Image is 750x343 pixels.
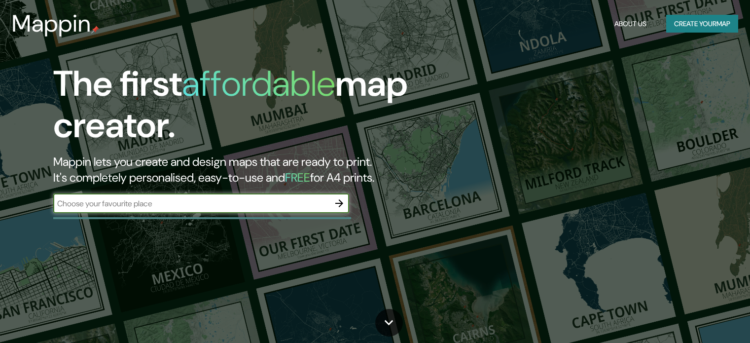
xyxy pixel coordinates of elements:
button: Create yourmap [666,15,738,33]
input: Choose your favourite place [53,198,329,209]
h1: affordable [182,61,335,107]
h1: The first map creator. [53,63,429,154]
h5: FREE [285,170,310,185]
img: mappin-pin [91,26,99,34]
h3: Mappin [12,10,91,38]
h2: Mappin lets you create and design maps that are ready to print. It's completely personalised, eas... [53,154,429,186]
button: About Us [610,15,650,33]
